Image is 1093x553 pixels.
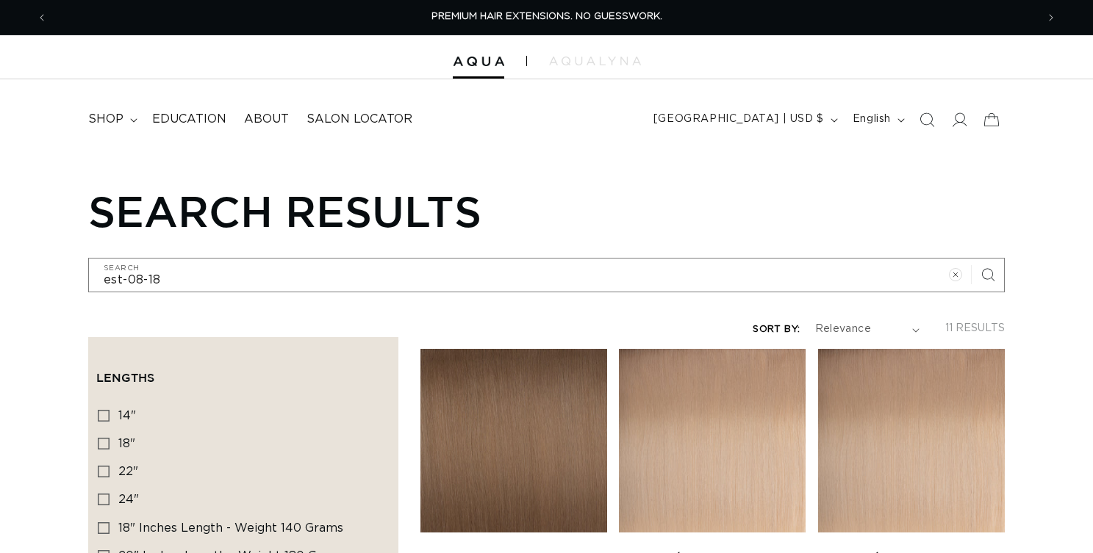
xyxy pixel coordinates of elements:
[453,57,504,67] img: Aqua Hair Extensions
[853,112,891,127] span: English
[89,259,1004,292] input: Search
[235,103,298,136] a: About
[118,522,343,534] span: 18" Inches length - Weight 140 grams
[645,106,844,134] button: [GEOGRAPHIC_DATA] | USD $
[307,112,412,127] span: Salon Locator
[939,259,972,291] button: Clear search term
[79,103,143,136] summary: shop
[88,186,1005,236] h1: Search results
[96,371,154,384] span: Lengths
[1035,4,1067,32] button: Next announcement
[88,112,123,127] span: shop
[118,466,138,477] span: 22"
[911,104,943,136] summary: Search
[244,112,289,127] span: About
[118,494,139,505] span: 24"
[152,112,226,127] span: Education
[549,57,641,65] img: aqualyna.com
[118,410,136,422] span: 14"
[96,345,390,398] summary: Lengths (0 selected)
[945,323,1005,333] span: 11 results
[844,106,911,134] button: English
[972,259,1004,291] button: Search
[298,103,421,136] a: Salon Locator
[26,4,58,32] button: Previous announcement
[753,325,800,334] label: Sort by:
[118,438,135,449] span: 18"
[653,112,824,127] span: [GEOGRAPHIC_DATA] | USD $
[431,12,662,21] span: PREMIUM HAIR EXTENSIONS. NO GUESSWORK.
[143,103,235,136] a: Education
